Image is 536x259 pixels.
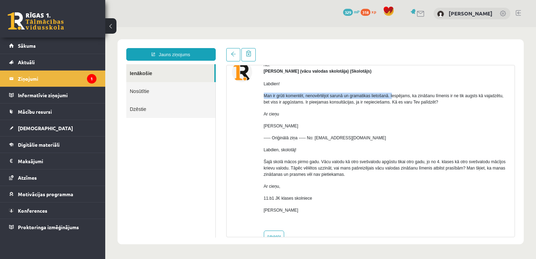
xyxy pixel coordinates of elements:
span: Proktoringa izmēģinājums [18,224,79,230]
a: Aktuāli [9,54,96,70]
span: Sākums [18,42,36,49]
span: Konferences [18,207,47,214]
p: Man ir grūti komentēt, nenovērtējot sarunā un gramatikas lietošanā. Iespējams, ka zināšanu līmeni... [159,66,404,78]
p: [PERSON_NAME] [159,180,404,186]
legend: Maksājumi [18,153,96,169]
a: Digitālie materiāli [9,137,96,153]
a: Jauns ziņojums [21,21,110,34]
a: Motivācijas programma [9,186,96,202]
img: Kitija Borkovska [437,11,444,18]
p: ----- Oriģinālā ziņa ----- No: [EMAIL_ADDRESS][DOMAIN_NAME] [159,108,404,114]
span: 329 [343,9,353,16]
a: Atbildēt [159,204,179,216]
a: Rīgas 1. Tālmācības vidusskola [8,12,64,30]
span: Motivācijas programma [18,191,73,197]
a: Nosūtītie [21,55,110,73]
p: Labdien! [159,54,404,60]
a: [DEMOGRAPHIC_DATA] [9,120,96,136]
p: Šajā skolā mācos pirmo gadu. Vācu valodu kā otro svešvalodu apgūstu tikai otro gadu, jo no 4. kla... [159,132,404,151]
span: Aktuāli [18,59,35,65]
img: Inga Volfa (vācu valodas skolotāja) [127,35,147,55]
span: xp [371,9,376,14]
strong: [PERSON_NAME] (vācu valodas skolotāja) (Skolotājs) [159,42,266,47]
legend: Informatīvie ziņojumi [18,87,96,103]
a: Mācību resursi [9,104,96,120]
a: Ienākošie [21,37,109,55]
a: Dzēstie [21,73,110,91]
a: Proktoringa izmēģinājums [9,219,96,235]
a: Sākums [9,38,96,54]
span: mP [354,9,360,14]
p: Labdien, skolotāj! [159,120,404,126]
span: Mācību resursi [18,108,52,115]
p: [PERSON_NAME] [159,96,404,102]
i: 1 [87,74,96,84]
a: Ziņojumi1 [9,71,96,87]
a: Atzīmes [9,170,96,186]
p: Ar cieņu, [159,156,404,162]
span: Digitālie materiāli [18,141,60,148]
a: 329 mP [343,9,360,14]
p: Ar cieņu [159,84,404,90]
a: Informatīvie ziņojumi [9,87,96,103]
span: [DEMOGRAPHIC_DATA] [18,125,73,131]
a: Konferences [9,202,96,219]
span: Atzīmes [18,174,37,181]
legend: Ziņojumi [18,71,96,87]
p: 11.b1 JK klases skolniece [159,168,404,174]
a: Maksājumi [9,153,96,169]
span: 318 [361,9,370,16]
a: 318 xp [361,9,380,14]
a: [PERSON_NAME] [449,10,493,17]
